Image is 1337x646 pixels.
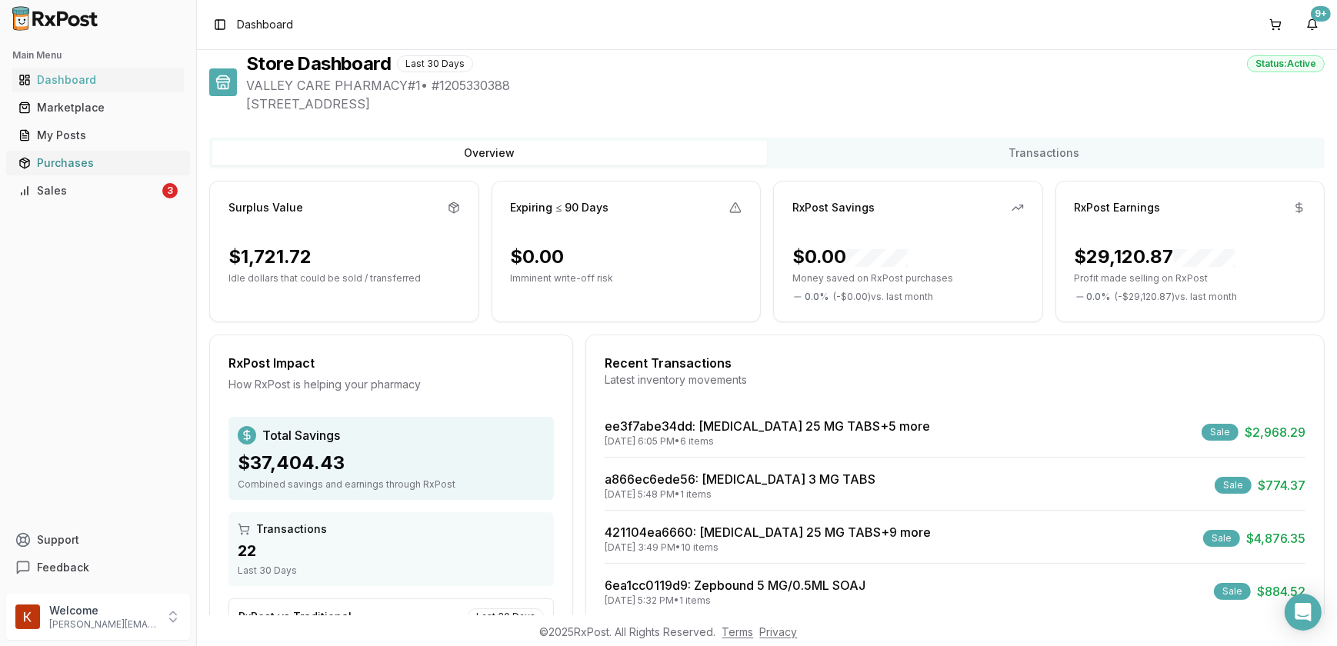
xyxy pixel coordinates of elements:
[49,603,156,618] p: Welcome
[6,6,105,31] img: RxPost Logo
[1246,529,1305,548] span: $4,876.35
[605,435,930,448] div: [DATE] 6:05 PM • 6 items
[397,55,473,72] div: Last 30 Days
[605,372,1305,388] div: Latest inventory movements
[12,49,184,62] h2: Main Menu
[18,155,178,171] div: Purchases
[792,245,908,269] div: $0.00
[605,354,1305,372] div: Recent Transactions
[12,177,184,205] a: Sales3
[228,200,303,215] div: Surplus Value
[12,122,184,149] a: My Posts
[6,554,190,581] button: Feedback
[228,354,554,372] div: RxPost Impact
[238,564,545,577] div: Last 30 Days
[228,245,312,269] div: $1,721.72
[238,609,352,624] div: RxPost vs Traditional
[212,141,767,165] button: Overview
[511,200,609,215] div: Expiring ≤ 90 Days
[605,524,931,540] a: 421104ea6660: [MEDICAL_DATA] 25 MG TABS+9 more
[605,594,865,607] div: [DATE] 5:32 PM • 1 items
[1075,272,1306,285] p: Profit made selling on RxPost
[1257,582,1305,601] span: $884.52
[246,76,1325,95] span: VALLEY CARE PHARMACY#1 • # 1205330388
[767,141,1322,165] button: Transactions
[760,625,798,638] a: Privacy
[12,149,184,177] a: Purchases
[1202,424,1239,441] div: Sale
[1087,291,1111,303] span: 0.0 %
[237,17,293,32] nav: breadcrumb
[468,608,544,625] div: Last 30 Days
[15,604,40,629] img: User avatar
[1075,245,1235,269] div: $29,120.87
[805,291,829,303] span: 0.0 %
[228,377,554,392] div: How RxPost is helping your pharmacy
[1215,477,1252,494] div: Sale
[1115,291,1238,303] span: ( - $29,120.87 ) vs. last month
[238,540,545,561] div: 22
[162,183,178,198] div: 3
[1214,583,1251,600] div: Sale
[18,72,178,88] div: Dashboard
[1300,12,1325,37] button: 9+
[1285,594,1322,631] div: Open Intercom Messenger
[1247,55,1325,72] div: Status: Active
[833,291,933,303] span: ( - $0.00 ) vs. last month
[6,526,190,554] button: Support
[246,95,1325,113] span: [STREET_ADDRESS]
[605,578,865,593] a: 6ea1cc0119d9: Zepbound 5 MG/0.5ML SOAJ
[605,541,931,554] div: [DATE] 3:49 PM • 10 items
[1075,200,1161,215] div: RxPost Earnings
[237,17,293,32] span: Dashboard
[722,625,754,638] a: Terms
[511,272,742,285] p: Imminent write-off risk
[238,478,545,491] div: Combined savings and earnings through RxPost
[792,272,1024,285] p: Money saved on RxPost purchases
[37,560,89,575] span: Feedback
[18,128,178,143] div: My Posts
[6,95,190,120] button: Marketplace
[256,521,327,537] span: Transactions
[511,245,565,269] div: $0.00
[246,52,391,76] h1: Store Dashboard
[1311,6,1331,22] div: 9+
[18,100,178,115] div: Marketplace
[49,618,156,631] p: [PERSON_NAME][EMAIL_ADDRESS][DOMAIN_NAME]
[792,200,875,215] div: RxPost Savings
[12,94,184,122] a: Marketplace
[228,272,460,285] p: Idle dollars that could be sold / transferred
[6,151,190,175] button: Purchases
[1203,530,1240,547] div: Sale
[262,426,340,445] span: Total Savings
[6,68,190,92] button: Dashboard
[605,418,930,434] a: ee3f7abe34dd: [MEDICAL_DATA] 25 MG TABS+5 more
[6,178,190,203] button: Sales3
[605,471,875,487] a: a866ec6ede56: [MEDICAL_DATA] 3 MG TABS
[238,451,545,475] div: $37,404.43
[12,66,184,94] a: Dashboard
[1258,476,1305,494] span: $774.37
[605,488,875,501] div: [DATE] 5:48 PM • 1 items
[18,183,159,198] div: Sales
[6,123,190,148] button: My Posts
[1245,423,1305,441] span: $2,968.29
